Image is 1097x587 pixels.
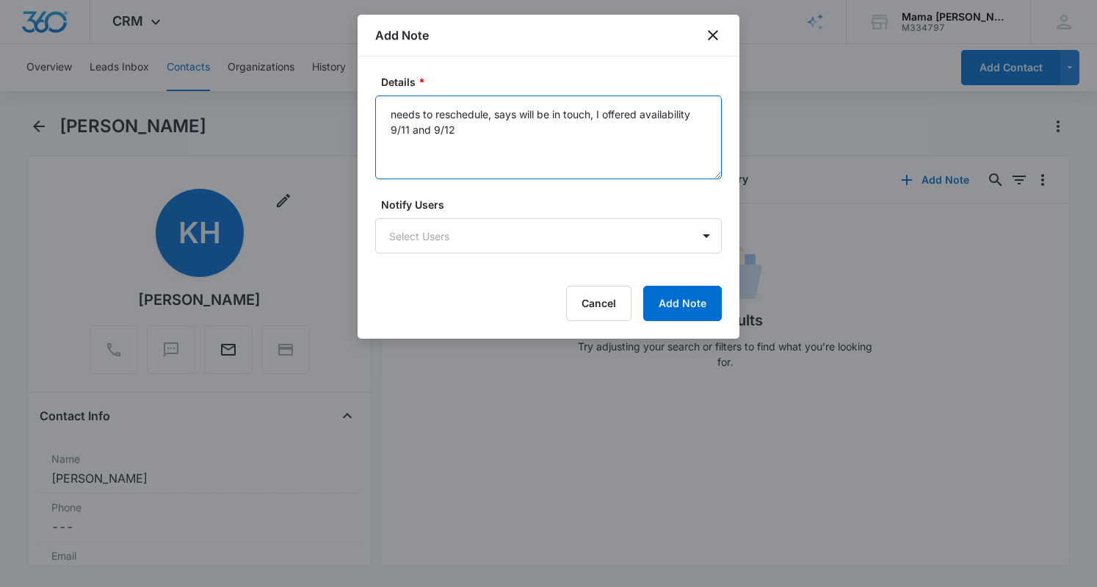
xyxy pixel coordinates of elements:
textarea: needs to reschedule, says will be in touch, I offered availability 9/11 and 9/12 [375,96,722,179]
button: Cancel [566,286,631,321]
label: Details [381,74,728,90]
button: close [704,26,722,44]
button: Add Note [643,286,722,321]
label: Notify Users [381,197,728,212]
h1: Add Note [375,26,429,44]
